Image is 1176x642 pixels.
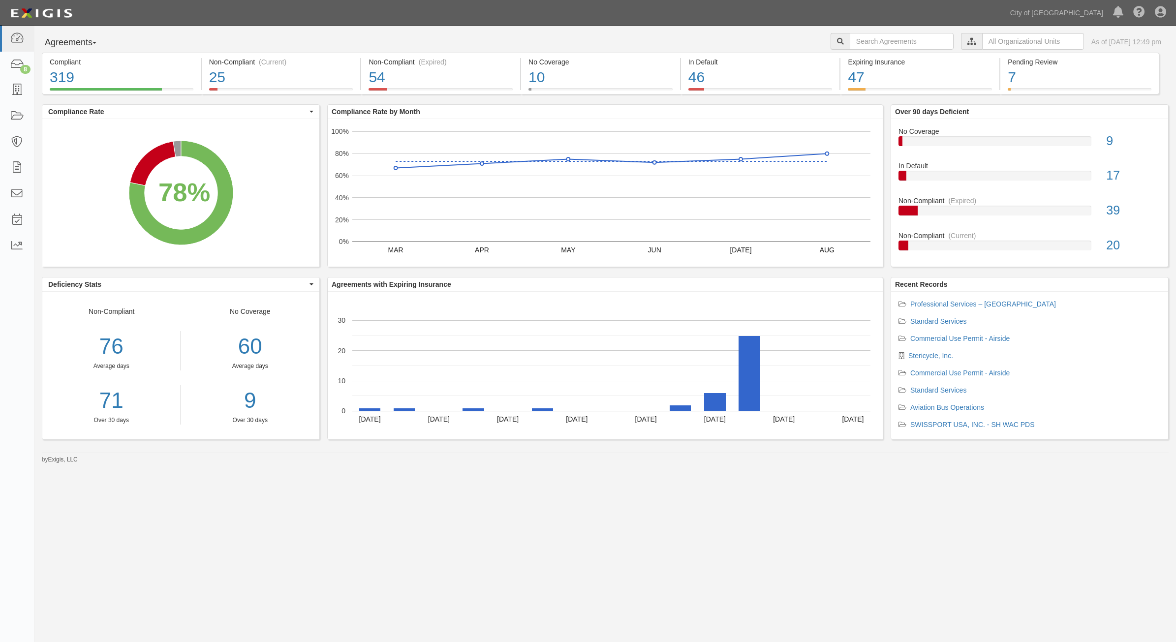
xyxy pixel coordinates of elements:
text: [DATE] [497,415,519,423]
div: Non-Compliant (Current) [209,57,353,67]
div: Non-Compliant [42,306,181,425]
text: MAY [561,246,576,254]
a: In Default46 [681,88,840,96]
text: 100% [331,127,349,135]
a: Non-Compliant(Current)20 [898,231,1161,258]
div: (Expired) [948,196,976,206]
div: 8 [20,65,31,74]
div: (Current) [948,231,976,241]
div: Compliant [50,57,193,67]
div: Non-Compliant [891,231,1168,241]
div: 20 [1099,237,1168,254]
a: Exigis, LLC [48,456,78,463]
a: Non-Compliant(Expired)39 [898,196,1161,231]
div: Over 30 days [188,416,312,425]
a: Stericycle, Inc. [908,352,953,360]
text: [DATE] [566,415,588,423]
a: Commercial Use Permit - Airside [910,369,1010,377]
svg: A chart. [328,292,883,439]
svg: A chart. [42,119,319,267]
b: Recent Records [895,280,948,288]
a: No Coverage9 [898,126,1161,161]
a: Professional Services – [GEOGRAPHIC_DATA] [910,300,1056,308]
div: 39 [1099,202,1168,219]
text: 80% [335,150,349,157]
a: Pending Review7 [1000,88,1159,96]
div: In Default [688,57,833,67]
text: MAR [388,246,403,254]
text: APR [475,246,489,254]
text: [DATE] [704,415,726,423]
div: 46 [688,67,833,88]
text: 30 [338,316,345,324]
a: 71 [42,385,181,416]
text: 0% [339,238,349,245]
img: logo-5460c22ac91f19d4615b14bd174203de0afe785f0fc80cf4dbbc73dc1793850b.png [7,4,75,22]
i: Help Center - Complianz [1133,7,1145,19]
a: Non-Compliant(Current)25 [202,88,361,96]
button: Agreements [42,33,116,53]
div: No Coverage [891,126,1168,136]
a: Aviation Bus Operations [910,403,984,411]
text: [DATE] [635,415,657,423]
text: [DATE] [359,415,381,423]
div: (Current) [259,57,286,67]
div: Over 30 days [42,416,181,425]
text: 20% [335,215,349,223]
text: [DATE] [842,415,864,423]
div: Average days [188,362,312,370]
a: Compliant319 [42,88,201,96]
a: 9 [188,385,312,416]
div: 54 [369,67,513,88]
text: 0 [341,407,345,415]
text: 10 [338,377,345,385]
div: 7 [1008,67,1151,88]
b: Over 90 days Deficient [895,108,969,116]
span: Deficiency Stats [48,279,307,289]
div: 10 [528,67,673,88]
div: In Default [891,161,1168,171]
div: 25 [209,67,353,88]
div: Expiring Insurance [848,57,992,67]
a: City of [GEOGRAPHIC_DATA] [1005,3,1108,23]
span: Compliance Rate [48,107,307,117]
div: 60 [188,331,312,362]
button: Compliance Rate [42,105,319,119]
div: Non-Compliant [891,196,1168,206]
text: [DATE] [428,415,450,423]
b: Compliance Rate by Month [332,108,420,116]
text: 40% [335,194,349,202]
text: 20 [338,346,345,354]
text: JUN [648,246,661,254]
div: Non-Compliant (Expired) [369,57,513,67]
svg: A chart. [328,119,883,267]
a: No Coverage10 [521,88,680,96]
text: AUG [820,246,835,254]
div: (Expired) [419,57,447,67]
a: Standard Services [910,317,966,325]
div: 319 [50,67,193,88]
input: Search Agreements [850,33,954,50]
div: As of [DATE] 12:49 pm [1091,37,1161,47]
input: All Organizational Units [982,33,1084,50]
text: [DATE] [773,415,795,423]
a: Standard Services [910,386,966,394]
div: No Coverage [528,57,673,67]
text: [DATE] [730,246,751,254]
a: In Default17 [898,161,1161,196]
div: 9 [1099,132,1168,150]
text: 60% [335,172,349,180]
button: Deficiency Stats [42,277,319,291]
a: SWISSPORT USA, INC. - SH WAC PDS [910,421,1035,428]
div: No Coverage [181,306,320,425]
a: Non-Compliant(Expired)54 [361,88,520,96]
div: 17 [1099,167,1168,184]
div: Pending Review [1008,57,1151,67]
a: Expiring Insurance47 [840,88,999,96]
div: 47 [848,67,992,88]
